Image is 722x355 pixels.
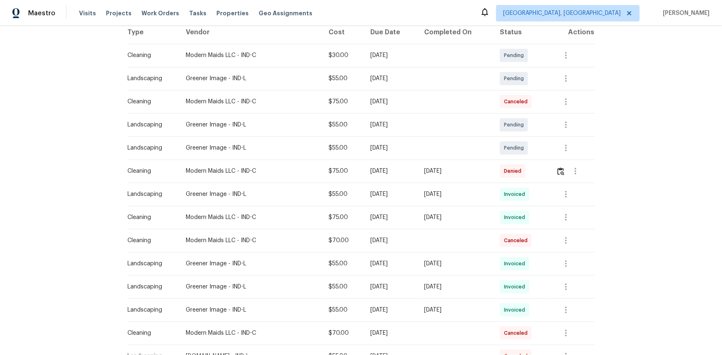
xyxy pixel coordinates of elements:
[329,306,357,314] div: $55.00
[329,121,357,129] div: $55.00
[186,74,315,83] div: Greener Image - IND-L
[128,306,173,314] div: Landscaping
[503,9,621,17] span: [GEOGRAPHIC_DATA], [GEOGRAPHIC_DATA]
[179,21,322,44] th: Vendor
[329,74,357,83] div: $55.00
[504,306,528,314] span: Invoiced
[370,260,411,268] div: [DATE]
[329,144,357,152] div: $55.00
[128,98,173,106] div: Cleaning
[128,329,173,337] div: Cleaning
[329,51,357,60] div: $30.00
[504,51,527,60] span: Pending
[557,167,564,175] img: Review Icon
[424,260,487,268] div: [DATE]
[504,190,528,198] span: Invoiced
[128,144,173,152] div: Landscaping
[128,51,173,60] div: Cleaning
[370,144,411,152] div: [DATE]
[329,236,357,245] div: $70.00
[128,190,173,198] div: Landscaping
[504,283,528,291] span: Invoiced
[216,9,249,17] span: Properties
[370,283,411,291] div: [DATE]
[329,260,357,268] div: $55.00
[424,190,487,198] div: [DATE]
[424,283,487,291] div: [DATE]
[504,329,531,337] span: Canceled
[128,260,173,268] div: Landscaping
[28,9,55,17] span: Maestro
[128,283,173,291] div: Landscaping
[504,74,527,83] span: Pending
[186,98,315,106] div: Modern Maids LLC - IND-C
[364,21,417,44] th: Due Date
[186,236,315,245] div: Modern Maids LLC - IND-C
[189,10,206,16] span: Tasks
[504,213,528,222] span: Invoiced
[186,260,315,268] div: Greener Image - IND-L
[329,329,357,337] div: $70.00
[186,306,315,314] div: Greener Image - IND-L
[370,98,411,106] div: [DATE]
[504,236,531,245] span: Canceled
[370,213,411,222] div: [DATE]
[186,51,315,60] div: Modern Maids LLC - IND-C
[128,213,173,222] div: Cleaning
[186,213,315,222] div: Modern Maids LLC - IND-C
[370,74,411,83] div: [DATE]
[660,9,710,17] span: [PERSON_NAME]
[128,121,173,129] div: Landscaping
[329,213,357,222] div: $75.00
[556,161,566,181] button: Review Icon
[329,283,357,291] div: $55.00
[504,260,528,268] span: Invoiced
[549,21,595,44] th: Actions
[128,236,173,245] div: Cleaning
[424,167,487,175] div: [DATE]
[504,144,527,152] span: Pending
[370,121,411,129] div: [DATE]
[424,306,487,314] div: [DATE]
[329,167,357,175] div: $75.00
[186,190,315,198] div: Greener Image - IND-L
[370,190,411,198] div: [DATE]
[322,21,364,44] th: Cost
[142,9,179,17] span: Work Orders
[329,98,357,106] div: $75.00
[106,9,132,17] span: Projects
[370,167,411,175] div: [DATE]
[128,74,173,83] div: Landscaping
[424,213,487,222] div: [DATE]
[186,144,315,152] div: Greener Image - IND-L
[370,51,411,60] div: [DATE]
[128,167,173,175] div: Cleaning
[259,9,312,17] span: Geo Assignments
[186,329,315,337] div: Modern Maids LLC - IND-C
[370,236,411,245] div: [DATE]
[504,98,531,106] span: Canceled
[417,21,493,44] th: Completed On
[504,167,525,175] span: Denied
[370,306,411,314] div: [DATE]
[79,9,96,17] span: Visits
[370,329,411,337] div: [DATE]
[186,283,315,291] div: Greener Image - IND-L
[186,167,315,175] div: Modern Maids LLC - IND-C
[504,121,527,129] span: Pending
[493,21,549,44] th: Status
[186,121,315,129] div: Greener Image - IND-L
[127,21,180,44] th: Type
[329,190,357,198] div: $55.00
